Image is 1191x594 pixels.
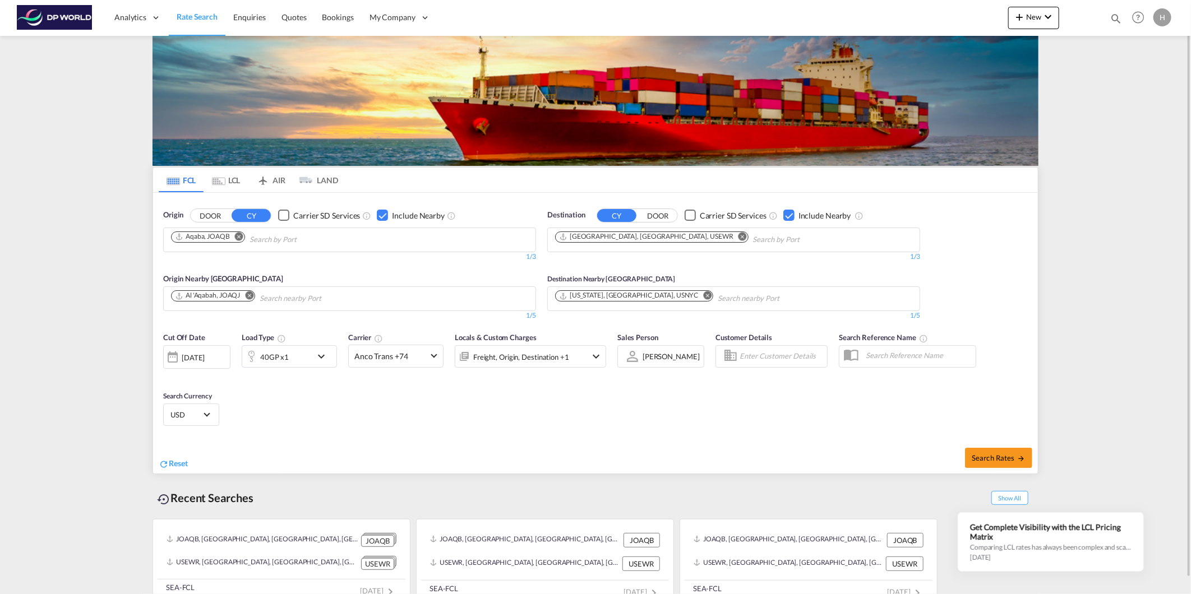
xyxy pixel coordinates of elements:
[643,352,700,361] div: [PERSON_NAME]
[839,333,928,342] span: Search Reference Name
[348,333,383,342] span: Carrier
[256,174,270,182] md-icon: icon-airplane
[740,348,824,365] input: Enter Customer Details
[362,211,371,220] md-icon: Unchecked: Search for CY (Container Yard) services for all selected carriers.Checked : Search for...
[248,168,293,192] md-tab-item: AIR
[191,209,230,222] button: DOOR
[696,291,713,302] button: Remove
[1008,7,1059,29] button: icon-plus 400-fgNewicon-chevron-down
[1153,8,1171,26] div: H
[553,228,864,249] md-chips-wrap: Chips container. Use arrow keys to select chips.
[919,334,928,343] md-icon: Your search will be saved by the below given name
[315,350,334,363] md-icon: icon-chevron-down
[159,168,338,192] md-pagination-wrapper: Use the left and right arrow keys to navigate between tabs
[753,231,860,249] input: Chips input.
[175,291,240,300] div: Al 'Aqabah, JOAQJ
[374,334,383,343] md-icon: The selected Trucker/Carrierwill be displayed in the rate results If the rates are from another f...
[153,193,1038,474] div: OriginDOOR CY Checkbox No InkUnchecked: Search for CY (Container Yard) services for all selected ...
[377,210,445,221] md-checkbox: Checkbox No Ink
[589,350,603,363] md-icon: icon-chevron-down
[1129,8,1153,28] div: Help
[233,12,266,22] span: Enquiries
[169,287,371,308] md-chips-wrap: Chips container. Use arrow keys to select chips.
[167,556,358,570] div: USEWR, Newark, NJ, United States, North America, Americas
[163,333,205,342] span: Cut Off Date
[322,12,354,22] span: Bookings
[731,232,748,243] button: Remove
[715,333,772,342] span: Customer Details
[370,12,416,23] span: My Company
[547,210,585,221] span: Destination
[1110,12,1122,25] md-icon: icon-magnify
[361,558,394,570] div: USEWR
[694,533,884,547] div: JOAQB, Aqaba, Jordan, Levante, Middle East
[354,351,427,362] span: Anco Trans +74
[169,228,361,249] md-chips-wrap: Chips container. Use arrow keys to select chips.
[17,5,93,30] img: c08ca190194411f088ed0f3ba295208c.png
[473,349,569,365] div: Freight Origin Destination Factory Stuffing
[965,448,1032,468] button: Search Ratesicon-arrow-right
[547,275,675,283] span: Destination Nearby [GEOGRAPHIC_DATA]
[1110,12,1122,29] div: icon-magnify
[700,210,767,221] div: Carrier SD Services
[693,583,722,593] div: SEA-FCL
[526,311,536,321] div: 1/5
[281,12,306,22] span: Quotes
[624,533,660,547] div: JOAQB
[886,556,924,571] div: USEWR
[597,209,636,222] button: CY
[991,491,1028,505] span: Show All
[392,210,445,221] div: Include Nearby
[163,367,172,382] md-datepicker: Select
[166,582,195,592] div: SEA-FCL
[293,168,338,192] md-tab-item: LAND
[559,232,733,242] div: Newark, NJ, USEWR
[163,210,183,221] span: Origin
[159,459,169,469] md-icon: icon-refresh
[242,345,337,368] div: 40GP x1icon-chevron-down
[163,252,536,262] div: 1/3
[163,345,230,369] div: [DATE]
[547,311,920,321] div: 1/5
[553,287,829,308] md-chips-wrap: Chips container. Use arrow keys to select chips.
[1013,12,1055,21] span: New
[232,209,271,222] button: CY
[622,556,660,571] div: USEWR
[159,458,188,470] div: icon-refreshReset
[887,533,924,547] div: JOAQB
[170,410,202,420] span: USD
[855,211,864,220] md-icon: Unchecked: Ignores neighbouring ports when fetching rates.Checked : Includes neighbouring ports w...
[447,211,456,220] md-icon: Unchecked: Ignores neighbouring ports when fetching rates.Checked : Includes neighbouring ports w...
[153,485,258,511] div: Recent Searches
[175,232,232,242] div: Press delete to remove this chip.
[559,291,698,300] div: New York, NY, USNYC
[157,493,170,506] md-icon: icon-backup-restore
[694,556,883,571] div: USEWR, Newark, NJ, United States, North America, Americas
[972,453,1026,462] span: Search Rates
[547,252,920,262] div: 1/3
[153,36,1038,166] img: LCL+%26+FCL+BACKGROUND.png
[685,210,767,221] md-checkbox: Checkbox No Ink
[559,232,736,242] div: Press delete to remove this chip.
[114,12,146,23] span: Analytics
[798,210,851,221] div: Include Nearby
[430,556,620,571] div: USEWR, Newark, NJ, United States, North America, Americas
[163,274,283,283] span: Origin Nearby [GEOGRAPHIC_DATA]
[783,210,851,221] md-checkbox: Checkbox No Ink
[228,232,244,243] button: Remove
[238,291,255,302] button: Remove
[163,392,212,400] span: Search Currency
[242,333,286,342] span: Load Type
[430,533,621,547] div: JOAQB, Aqaba, Jordan, Levante, Middle East
[204,168,248,192] md-tab-item: LCL
[638,209,677,222] button: DOOR
[167,533,358,547] div: JOAQB, Aqaba, Jordan, Levante, Middle East
[430,583,458,593] div: SEA-FCL
[169,406,213,423] md-select: Select Currency: $ USDUnited States Dollar
[1041,10,1055,24] md-icon: icon-chevron-down
[769,211,778,220] md-icon: Unchecked: Search for CY (Container Yard) services for all selected carriers.Checked : Search for...
[175,291,242,300] div: Press delete to remove this chip.
[278,210,360,221] md-checkbox: Checkbox No Ink
[455,333,537,342] span: Locals & Custom Charges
